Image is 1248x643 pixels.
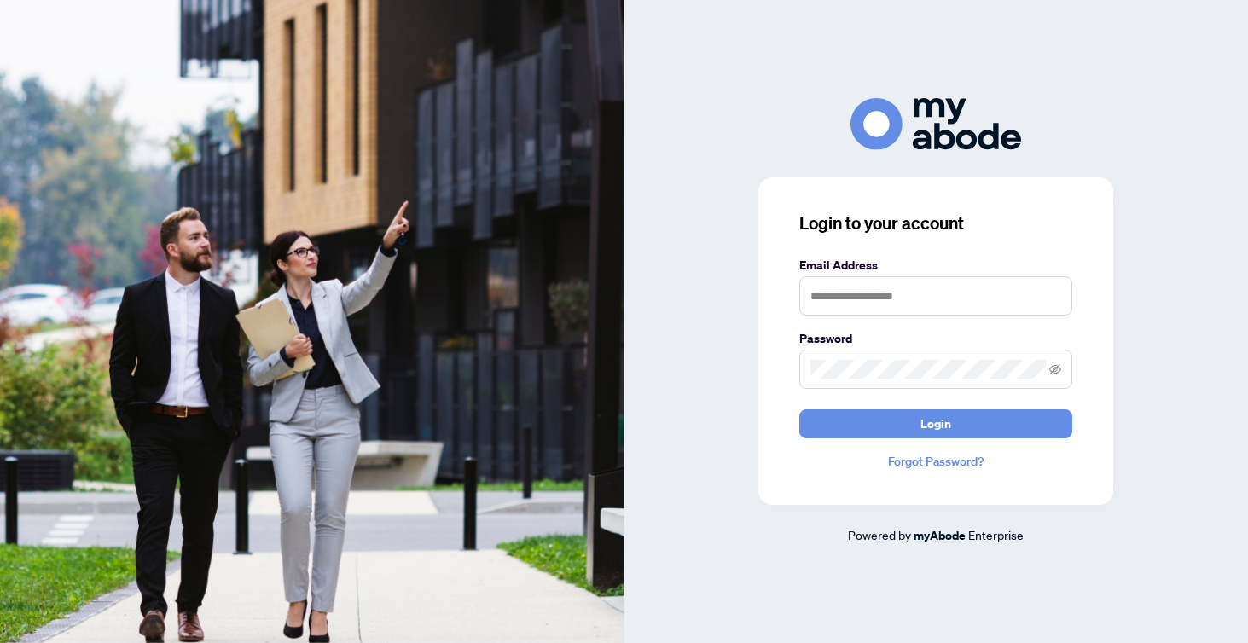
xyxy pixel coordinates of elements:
label: Password [799,329,1072,348]
span: eye-invisible [1049,363,1061,375]
a: Forgot Password? [799,452,1072,471]
span: Login [920,410,951,437]
span: Powered by [848,527,911,542]
a: myAbode [914,526,966,545]
button: Login [799,409,1072,438]
label: Email Address [799,256,1072,275]
img: ma-logo [850,98,1021,150]
h3: Login to your account [799,211,1072,235]
span: Enterprise [968,527,1024,542]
